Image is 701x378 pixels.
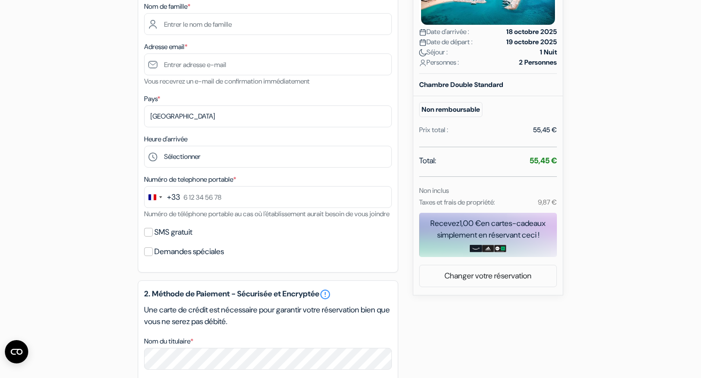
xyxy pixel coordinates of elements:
[144,94,160,104] label: Pays
[419,59,426,67] img: user_icon.svg
[144,134,187,144] label: Heure d'arrivée
[419,47,448,57] span: Séjour :
[144,209,389,218] small: Numéro de téléphone portable au cas où l'établissement aurait besoin de vous joindre
[154,225,192,239] label: SMS gratuit
[419,57,459,68] span: Personnes :
[319,289,331,300] a: error_outline
[538,198,557,206] small: 9,87 €
[419,29,426,36] img: calendar.svg
[144,1,190,12] label: Nom de famille
[167,191,180,203] div: +33
[494,245,506,253] img: uber-uber-eats-card.png
[144,186,392,208] input: 6 12 34 56 78
[144,174,236,185] label: Numéro de telephone portable
[519,57,557,68] strong: 2 Personnes
[144,289,392,300] h5: 2. Méthode de Paiement - Sécurisée et Encryptée
[419,27,469,37] span: Date d'arrivée :
[419,39,426,46] img: calendar.svg
[144,13,392,35] input: Entrer le nom de famille
[419,155,436,167] span: Total:
[506,37,557,47] strong: 19 octobre 2025
[419,125,448,135] div: Prix total :
[419,80,503,89] b: Chambre Double Standard
[482,245,494,253] img: adidas-card.png
[420,267,556,285] a: Changer votre réservation
[470,245,482,253] img: amazon-card-no-text.png
[144,336,193,346] label: Nom du titulaire
[419,186,449,195] small: Non inclus
[145,187,180,207] button: Change country, selected France (+33)
[144,304,392,327] p: Une carte de crédit est nécessaire pour garantir votre réservation bien que vous ne serez pas déb...
[419,37,473,47] span: Date de départ :
[506,27,557,37] strong: 18 octobre 2025
[144,77,310,86] small: Vous recevrez un e-mail de confirmation immédiatement
[419,218,557,241] div: Recevez en cartes-cadeaux simplement en réservant ceci !
[540,47,557,57] strong: 1 Nuit
[144,53,392,75] input: Entrer adresse e-mail
[144,42,187,52] label: Adresse email
[419,49,426,56] img: moon.svg
[530,155,557,166] strong: 55,45 €
[533,125,557,135] div: 55,45 €
[419,198,495,206] small: Taxes et frais de propriété:
[460,218,481,228] span: 1,00 €
[419,102,482,117] small: Non remboursable
[154,245,224,258] label: Demandes spéciales
[5,340,28,363] button: Ouvrir le widget CMP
